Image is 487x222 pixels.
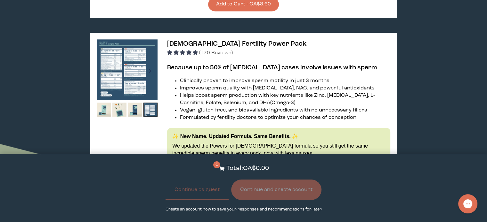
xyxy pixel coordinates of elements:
[199,50,233,56] span: (170 Reviews)
[180,85,390,92] li: Improves sperm quality with [MEDICAL_DATA], NAC, and powerful antioxidants
[165,206,321,212] p: Create an account now to save your responses and recommendations for later
[180,107,390,114] li: Vegan, gluten-free, and bioavailable ingredients with no unnecessary fillers
[167,41,307,47] span: [DEMOGRAPHIC_DATA] Fertility Power Pack
[172,142,385,157] p: We updated the Powers for [DEMOGRAPHIC_DATA] formula so you still get the same incredible sperm b...
[180,77,390,85] li: Clinically proven to improve sperm motility in just 3 months
[167,50,199,56] span: 4.94 stars
[180,92,390,107] li: Helps boost sperm production with key nutrients like Zinc, [MEDICAL_DATA], L-Carnitine, Folate, S...
[231,180,321,200] button: Continue and create account
[166,180,229,200] button: Continue as guest
[143,103,158,117] img: thumbnail image
[97,103,111,117] img: thumbnail image
[455,192,481,216] iframe: Gorgias live chat messenger
[167,63,390,72] h3: Because up to 50% of [MEDICAL_DATA] cases involve issues with sperm
[112,103,127,117] img: thumbnail image
[97,39,158,100] img: thumbnail image
[128,103,142,117] img: thumbnail image
[226,164,269,173] p: Total: CA$0.00
[180,114,390,121] li: Formulated by fertility doctors to optimize your chances of conception
[172,134,298,139] strong: ✨ New Name. Updated Formula. Same Benefits. ✨
[213,161,220,168] span: 0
